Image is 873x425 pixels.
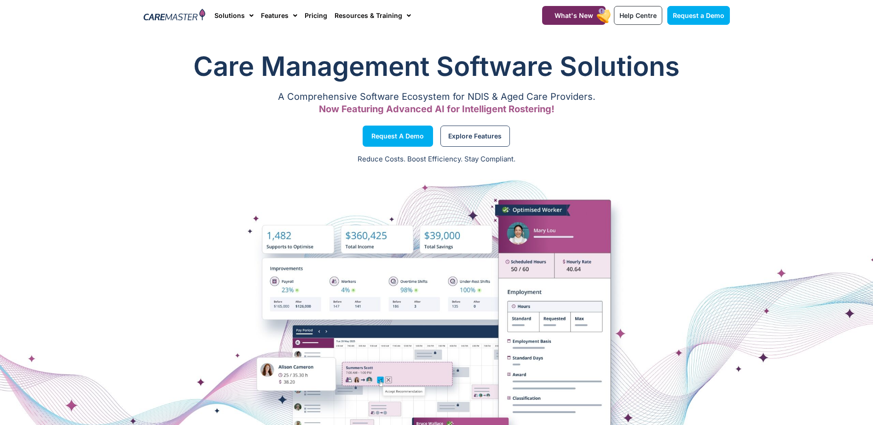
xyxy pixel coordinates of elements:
img: CareMaster Logo [144,9,206,23]
span: Request a Demo [371,134,424,138]
span: What's New [555,11,593,19]
h1: Care Management Software Solutions [144,48,730,85]
a: What's New [542,6,606,25]
span: Now Featuring Advanced AI for Intelligent Rostering! [319,103,555,115]
p: A Comprehensive Software Ecosystem for NDIS & Aged Care Providers. [144,94,730,100]
p: Reduce Costs. Boost Efficiency. Stay Compliant. [6,154,867,165]
span: Explore Features [448,134,502,138]
a: Help Centre [614,6,662,25]
a: Explore Features [440,126,510,147]
span: Request a Demo [673,11,724,19]
a: Request a Demo [363,126,433,147]
a: Request a Demo [667,6,730,25]
span: Help Centre [619,11,657,19]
